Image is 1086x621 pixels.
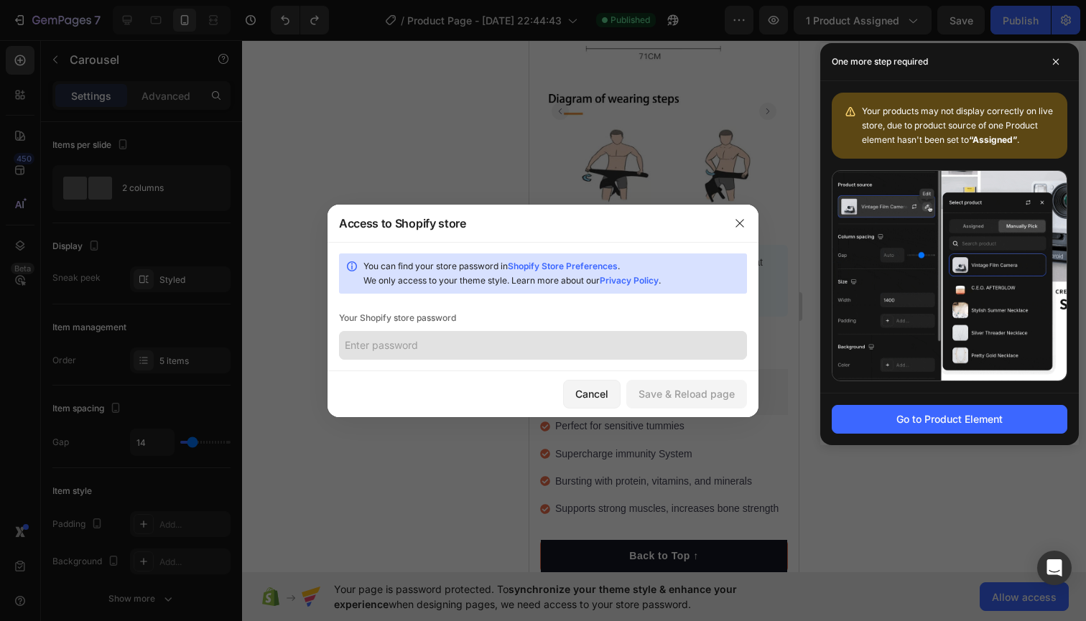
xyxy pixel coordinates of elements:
[1037,551,1072,585] div: Open Intercom Messenger
[575,386,608,401] div: Cancel
[363,259,741,288] div: You can find your store password in . We only access to your theme style. Learn more about our .
[862,106,1053,145] span: Your products may not display correctly on live store, due to product source of one Product eleme...
[969,134,1017,145] b: “Assigned”
[339,215,466,232] div: Access to Shopify store
[639,386,735,401] div: Save & Reload page
[230,62,247,80] button: Carousel Next Arrow
[28,343,45,360] img: KachingBundles.png
[339,331,747,360] input: Enter password
[26,432,249,450] p: Bursting with protein, vitamins, and minerals
[563,380,621,408] button: Cancel
[11,500,258,532] button: Back to Top ↑
[26,405,249,423] p: Supercharge immunity System
[22,62,40,80] button: Carousel Back Arrow
[100,508,169,523] div: Back to Top ↑
[57,343,132,358] div: Kaching Bundles
[339,311,747,325] div: Your Shopify store password
[11,295,259,330] h1: HipRelief™ Brace
[896,411,1003,426] div: Go to Product Element
[106,281,218,294] p: 22,500+ Happy Customers
[626,380,747,408] button: Save & Reload page
[600,275,659,286] a: Privacy Policy
[26,459,249,477] p: Supports strong muscles, increases bone strength
[832,405,1067,434] button: Go to Product Element
[17,335,144,369] button: Kaching Bundles
[508,261,618,271] a: Shopify Store Preferences
[832,55,928,69] p: One more step required
[19,213,250,268] p: "My dog absolutely loves this food! It's clear that the taste and quality are top-notch."
[19,234,181,263] strong: -[PERSON_NAME]
[26,377,249,395] p: Perfect for sensitive tummies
